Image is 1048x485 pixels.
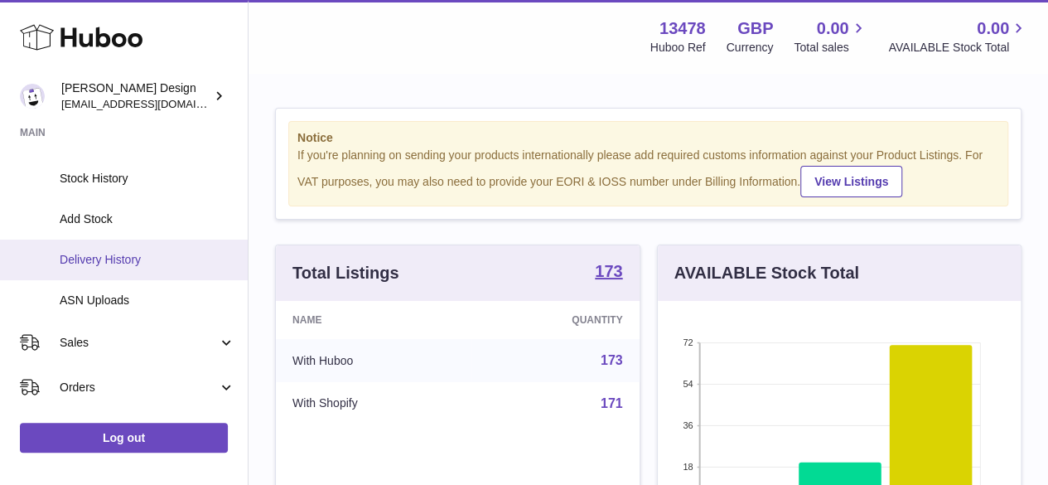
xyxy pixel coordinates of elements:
[60,293,235,308] span: ASN Uploads
[60,335,218,351] span: Sales
[650,40,706,56] div: Huboo Ref
[20,84,45,109] img: internalAdmin-13478@internal.huboo.com
[60,171,235,187] span: Stock History
[61,97,244,110] span: [EMAIL_ADDRESS][DOMAIN_NAME]
[61,80,210,112] div: [PERSON_NAME] Design
[817,17,849,40] span: 0.00
[60,211,235,227] span: Add Stock
[794,17,867,56] a: 0.00 Total sales
[794,40,867,56] span: Total sales
[659,17,706,40] strong: 13478
[888,40,1028,56] span: AVAILABLE Stock Total
[292,262,399,284] h3: Total Listings
[683,379,693,389] text: 54
[20,423,228,453] a: Log out
[977,17,1009,40] span: 0.00
[727,40,774,56] div: Currency
[601,353,623,367] a: 173
[601,396,623,410] a: 171
[683,420,693,430] text: 36
[297,148,999,197] div: If you're planning on sending your products internationally please add required customs informati...
[800,166,902,197] a: View Listings
[683,337,693,347] text: 72
[297,130,999,146] strong: Notice
[276,339,471,382] td: With Huboo
[60,380,218,395] span: Orders
[674,262,859,284] h3: AVAILABLE Stock Total
[737,17,773,40] strong: GBP
[276,382,471,425] td: With Shopify
[595,263,622,279] strong: 173
[60,252,235,268] span: Delivery History
[595,263,622,283] a: 173
[471,301,639,339] th: Quantity
[888,17,1028,56] a: 0.00 AVAILABLE Stock Total
[276,301,471,339] th: Name
[683,462,693,472] text: 18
